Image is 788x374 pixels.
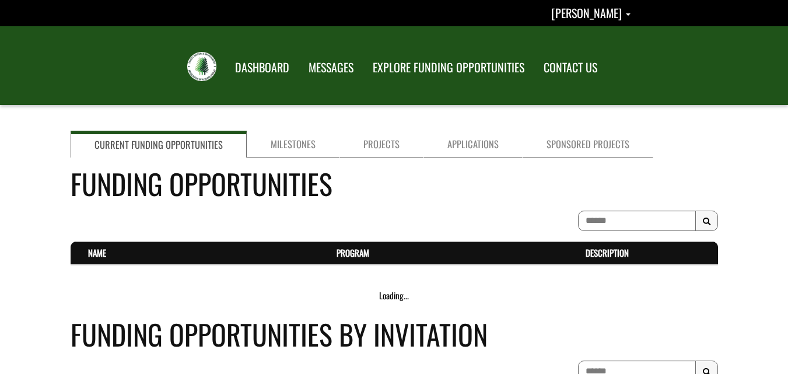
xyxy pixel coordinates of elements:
[187,52,216,81] img: FRIAA Submissions Portal
[339,131,423,158] a: Projects
[337,246,369,259] a: Program
[300,53,362,82] a: MESSAGES
[695,211,718,232] button: Search Results
[225,50,606,82] nav: Main Navigation
[226,53,298,82] a: DASHBOARD
[586,246,629,259] a: Description
[71,313,718,355] h4: Funding Opportunities By Invitation
[423,131,523,158] a: Applications
[364,53,533,82] a: EXPLORE FUNDING OPPORTUNITIES
[551,4,631,22] a: Kara Foote
[247,131,339,158] a: Milestones
[71,289,718,302] div: Loading...
[535,53,606,82] a: CONTACT US
[578,211,696,231] input: To search on partial text, use the asterisk (*) wildcard character.
[523,131,653,158] a: Sponsored Projects
[71,163,718,204] h4: Funding Opportunities
[551,4,622,22] span: [PERSON_NAME]
[71,131,247,158] a: Current Funding Opportunities
[88,246,106,259] a: Name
